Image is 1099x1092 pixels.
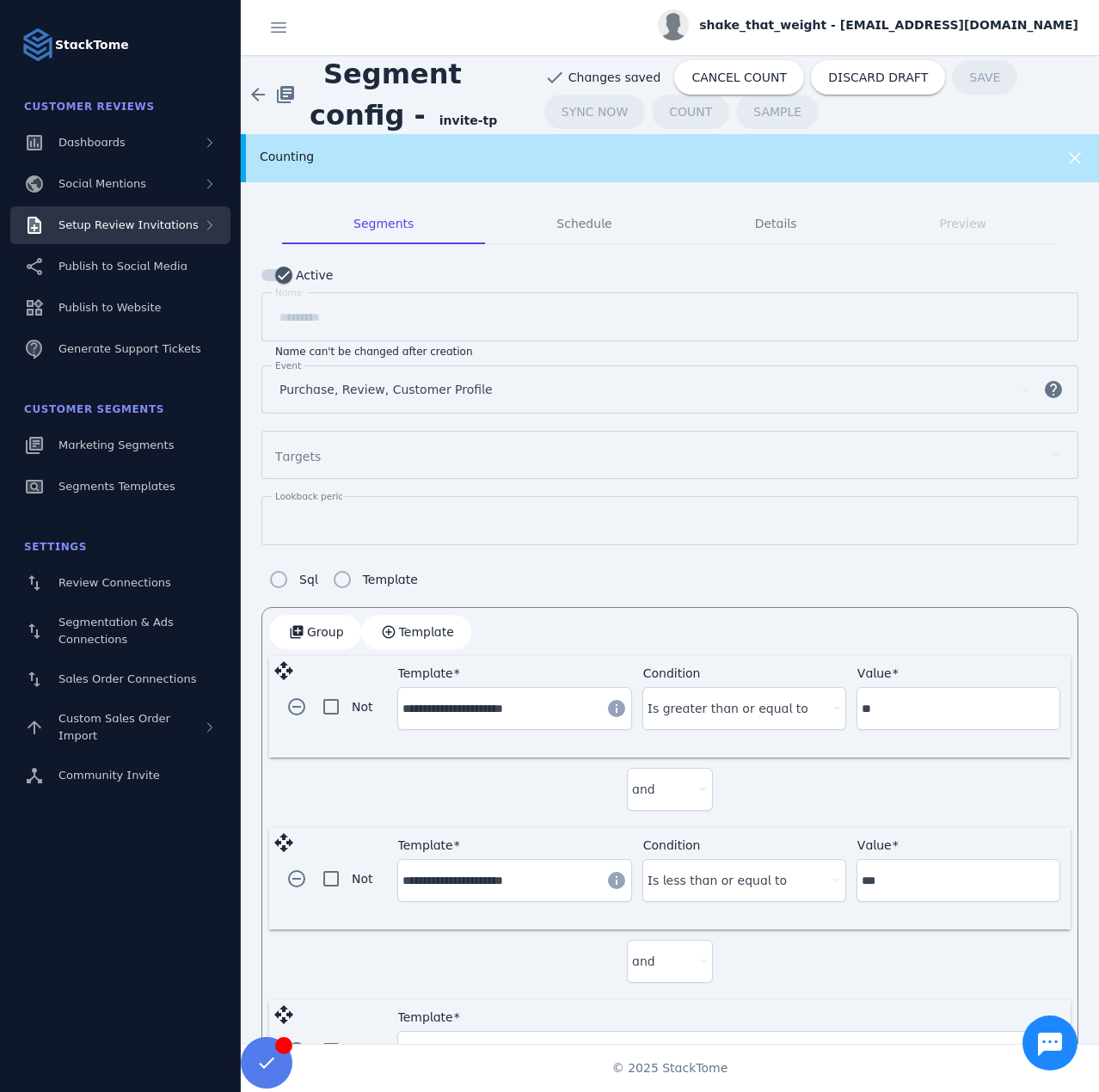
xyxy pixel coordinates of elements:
[261,562,418,597] mat-radio-group: Segment config type
[10,248,230,285] a: Publish to Social Media
[292,265,333,285] label: Active
[58,712,170,742] span: Custom Sales Order Import
[828,71,928,83] span: DISCARD DRAFT
[1033,379,1074,400] mat-icon: help
[310,44,462,145] span: Segment config -
[648,698,808,719] span: Is greater than or equal to
[10,757,230,794] a: Community Invite
[58,616,174,646] span: Segmentation & Ads Connections
[402,1042,1024,1063] input: Template
[10,426,230,464] a: Marketing Segments
[58,439,174,451] span: Marketing Segments
[269,615,361,649] button: Group
[58,576,171,589] span: Review Connections
[398,666,453,680] mat-label: Template
[275,450,321,463] mat-label: Targets
[857,666,892,680] mat-label: Value
[21,28,55,62] img: Logo image
[261,365,1078,431] mat-form-field: Segment events
[674,60,804,95] button: CANCEL COUNT
[10,564,230,602] a: Review Connections
[24,101,155,113] span: Customer Reviews
[348,868,373,889] label: Not
[24,403,164,415] span: Customer Segments
[568,69,661,87] span: Changes saved
[648,870,788,891] span: Is less than or equal to
[261,431,1078,496] mat-form-field: Segment targets
[643,838,701,852] mat-label: Condition
[58,177,146,190] span: Social Mentions
[632,779,655,800] span: and
[544,67,565,88] mat-icon: check
[439,113,497,127] strong: invite-tp
[58,342,201,355] span: Generate Support Tickets
[58,218,199,231] span: Setup Review Invitations
[658,9,1078,40] button: shake_that_weight - [EMAIL_ADDRESS][DOMAIN_NAME]
[398,1010,453,1024] mat-label: Template
[606,698,627,719] mat-icon: info
[399,626,454,638] span: Template
[10,330,230,368] a: Generate Support Tickets
[58,769,160,782] span: Community Invite
[359,569,418,590] label: Template
[58,480,175,493] span: Segments Templates
[58,301,161,314] span: Publish to Website
[348,1040,373,1061] label: Not
[353,218,414,230] span: Segments
[811,60,945,95] button: DISCARD DRAFT
[24,541,87,553] span: Settings
[755,218,797,230] span: Details
[275,84,296,105] mat-icon: library_books
[58,672,196,685] span: Sales Order Connections
[58,260,187,273] span: Publish to Social Media
[606,870,627,891] mat-icon: info
[10,605,230,657] a: Segmentation & Ads Connections
[279,379,493,400] span: Purchase, Review, Customer Profile
[275,341,473,359] mat-hint: Name can't be changed after creation
[402,870,596,891] input: Template
[612,1059,728,1077] span: © 2025 StackTome
[296,569,318,590] label: Sql
[348,696,373,717] label: Not
[691,71,787,83] span: CANCEL COUNT
[307,626,344,638] span: Group
[10,289,230,327] a: Publish to Website
[55,36,129,54] strong: StackTome
[260,148,1003,166] div: Counting
[857,838,892,852] mat-label: Value
[632,951,655,972] span: and
[398,838,453,852] mat-label: Template
[402,698,596,719] input: Template
[556,218,611,230] span: Schedule
[261,292,1078,359] mat-form-field: Segment name
[10,468,230,506] a: Segments Templates
[10,660,230,698] a: Sales Order Connections
[275,491,350,501] mat-label: Lookback period
[58,136,126,149] span: Dashboards
[658,9,689,40] img: profile.jpg
[361,615,471,649] button: Template
[643,666,701,680] mat-label: Condition
[275,360,306,371] mat-label: Events
[699,16,1078,34] span: shake_that_weight - [EMAIL_ADDRESS][DOMAIN_NAME]
[275,287,302,298] mat-label: Name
